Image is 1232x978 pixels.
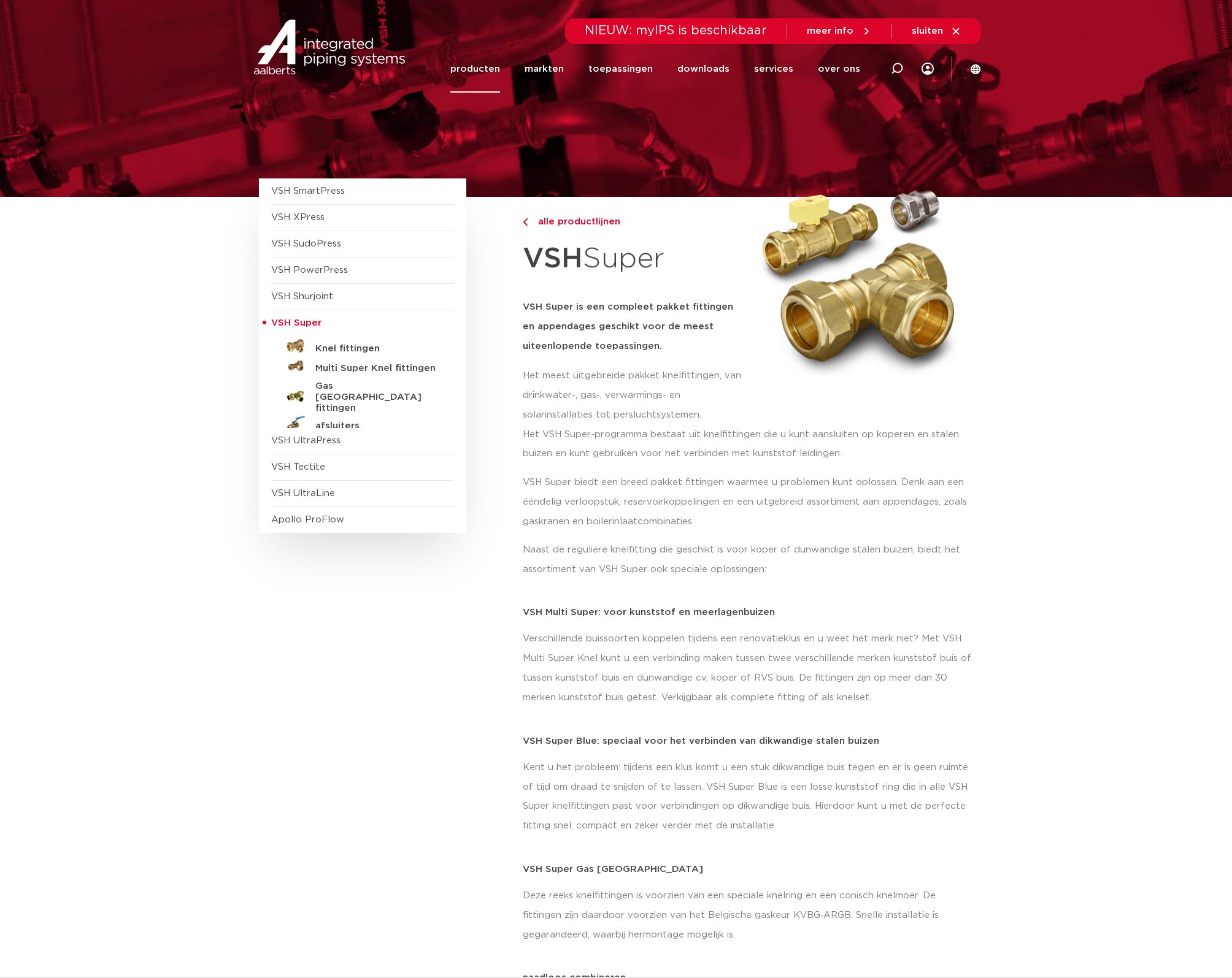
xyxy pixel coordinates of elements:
a: VSH SmartPress [271,186,345,196]
a: VSH UltraLine [271,489,335,498]
a: sluiten [912,26,961,37]
p: Verschillende buissoorten koppelen tijdens een renovatieklus en u weet het merk niet? Met VSH Mul... [523,629,974,708]
a: markten [525,45,564,93]
p: VSH Super biedt een breed pakket fittingen waarmee u problemen kunt oplossen. Denk aan een ééndel... [523,473,974,532]
img: chevron-right.svg [523,218,528,226]
h5: afsluiters [315,421,437,432]
span: alle productlijnen [531,217,620,226]
p: Naast de reguliere knelfitting die geschikt is voor koper of dunwandige stalen buizen, biedt het ... [523,540,974,579]
a: VSH SudoPress [271,239,341,248]
a: downloads [677,45,730,93]
h5: Knel fittingen [315,343,437,354]
p: Deze reeks knelfittingen is voorzien van een speciale knelring en een conisch knelmoer. De fittin... [523,886,974,945]
span: meer info [807,26,853,36]
h5: Gas [GEOGRAPHIC_DATA] fittingen [315,381,437,414]
h5: Multi Super Knel fittingen [315,363,437,374]
a: afsluiters [271,414,454,434]
a: Knel fittingen [271,337,454,356]
a: VSH XPress [271,213,325,222]
a: over ons [818,45,860,93]
span: VSH Super [271,318,321,327]
strong: VSH [523,245,583,273]
a: meer info [807,26,872,37]
a: Apollo ProFlow [271,515,344,524]
p: VSH Multi Super: voor kunststof en meerlagenbuizen [523,608,974,617]
a: toepassingen [588,45,653,93]
a: VSH Shurjoint [271,292,333,301]
a: VSH Tectite [271,462,325,472]
a: VSH UltraPress [271,436,341,445]
p: VSH Super Blue: speciaal voor het verbinden van dikwandige stalen buizen [523,736,974,746]
a: VSH PowerPress [271,266,348,275]
a: producten [450,45,500,93]
h5: VSH Super is een compleet pakket fittingen en appendages geschikt voor de meest uiteenlopende toe... [523,297,745,356]
p: Het VSH Super-programma bestaat uit knelfittingen die u kunt aansluiten op koperen en stalen buiz... [523,425,974,464]
span: sluiten [912,26,943,36]
p: Kent u het probleem: tijdens een klus komt u een stuk dikwandige buis tegen en er is geen ruimte ... [523,758,974,836]
a: alle productlijnen [523,215,745,229]
a: Gas [GEOGRAPHIC_DATA] fittingen [271,376,454,414]
a: Multi Super Knel fittingen [271,356,454,376]
span: NIEUW: myIPS is beschikbaar [585,25,767,37]
nav: Menu [450,45,860,93]
h1: Super [523,235,745,283]
p: Het meest uitgebreide pakket knelfittingen, van drinkwater-, gas-, verwarmings- en solarinstallat... [523,366,745,425]
p: VSH Super Gas [GEOGRAPHIC_DATA] [523,865,974,874]
a: services [754,45,793,93]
